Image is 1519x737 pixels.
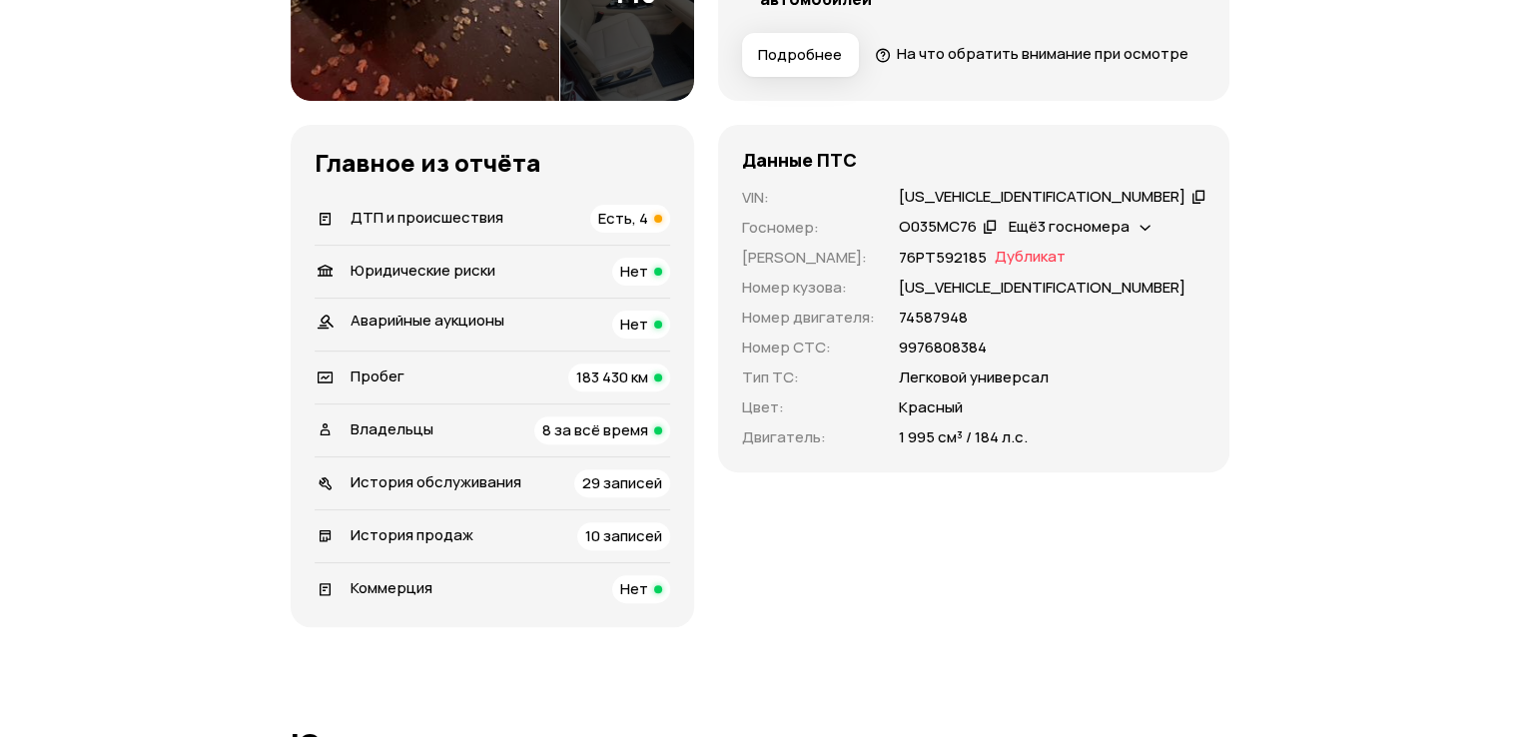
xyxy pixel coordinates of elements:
p: Цвет : [742,396,875,418]
span: 8 за всё время [542,419,648,440]
p: Тип ТС : [742,367,875,388]
button: Подробнее [742,33,859,77]
span: Подробнее [758,45,842,65]
span: Есть, 4 [598,208,648,229]
span: Юридические риски [351,260,495,281]
span: Коммерция [351,577,432,598]
p: Легковой универсал [899,367,1049,388]
span: 29 записей [582,472,662,493]
span: Нет [620,314,648,335]
p: VIN : [742,187,875,209]
p: Госномер : [742,217,875,239]
p: 76РТ592185 [899,247,987,269]
p: Номер СТС : [742,337,875,359]
span: История обслуживания [351,471,521,492]
span: Владельцы [351,418,433,439]
span: Нет [620,578,648,599]
span: Ещё 3 госномера [1009,216,1130,237]
p: Красный [899,396,963,418]
div: О035МС76 [899,217,977,238]
p: Номер кузова : [742,277,875,299]
p: [US_VEHICLE_IDENTIFICATION_NUMBER] [899,277,1185,299]
p: Номер двигателя : [742,307,875,329]
span: История продаж [351,524,473,545]
span: Нет [620,261,648,282]
span: 183 430 км [576,367,648,387]
span: На что обратить внимание при осмотре [897,43,1188,64]
a: На что обратить внимание при осмотре [875,43,1188,64]
span: ДТП и происшествия [351,207,503,228]
span: Аварийные аукционы [351,310,504,331]
div: [US_VEHICLE_IDENTIFICATION_NUMBER] [899,187,1185,208]
span: Пробег [351,366,404,386]
p: 1 995 см³ / 184 л.с. [899,426,1028,448]
h3: Главное из отчёта [315,149,670,177]
p: 74587948 [899,307,968,329]
p: Двигатель : [742,426,875,448]
h4: Данные ПТС [742,149,857,171]
p: [PERSON_NAME] : [742,247,875,269]
p: 9976808384 [899,337,987,359]
span: 10 записей [585,525,662,546]
span: Дубликат [995,247,1066,269]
